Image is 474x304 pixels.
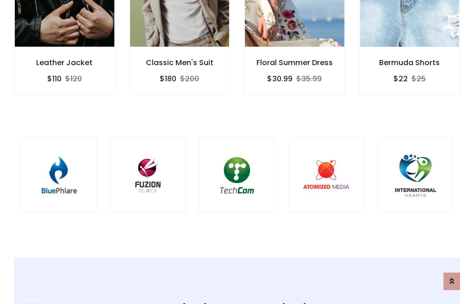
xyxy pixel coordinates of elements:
[393,74,408,83] h6: $22
[244,58,345,67] h6: Floral Summer Dress
[412,73,426,84] del: $25
[65,73,82,84] del: $120
[267,74,293,83] h6: $30.99
[296,73,322,84] del: $35.99
[130,58,230,67] h6: Classic Men's Suit
[14,58,115,67] h6: Leather Jacket
[180,73,199,84] del: $200
[160,74,176,83] h6: $180
[47,74,62,83] h6: $110
[360,58,460,67] h6: Bermuda Shorts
